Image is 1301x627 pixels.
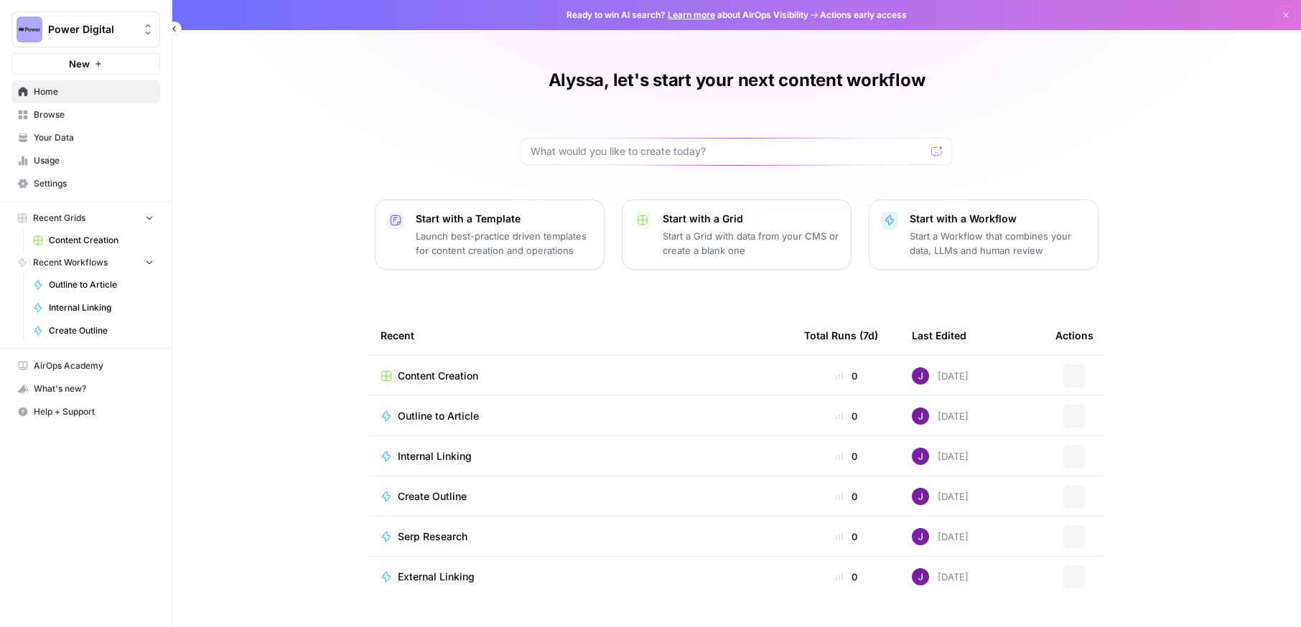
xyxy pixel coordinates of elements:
[375,199,605,270] button: Start with a TemplateLaunch best-practice driven templates for content creation and operations
[566,9,808,22] span: Ready to win AI search? about AirOps Visibility
[910,212,1086,226] p: Start with a Workflow
[27,319,160,342] a: Create Outline
[804,316,878,355] div: Total Runs (7d)
[912,448,969,465] div: [DATE]
[11,11,160,47] button: Workspace: Power Digital
[381,449,781,463] a: Internal Linking
[398,570,475,584] span: External Linking
[11,53,160,75] button: New
[11,354,160,377] a: AirOps Academy
[820,9,907,22] span: Actions early access
[912,448,929,465] img: nj1ssy6o3lyd6ijko0eoja4aphzn
[11,149,160,172] a: Usage
[912,367,929,385] img: nj1ssy6o3lyd6ijko0eoja4aphzn
[804,409,889,423] div: 0
[622,199,852,270] button: Start with a GridStart a Grid with data from your CMS or create a blank one
[11,172,160,195] a: Settings
[912,316,966,355] div: Last Edited
[1055,316,1094,355] div: Actions
[912,488,929,505] img: nj1ssy6o3lyd6ijko0eoja4aphzn
[912,528,969,545] div: [DATE]
[69,57,90,71] span: New
[398,529,467,544] span: Serp Research
[912,568,929,585] img: nj1ssy6o3lyd6ijko0eoja4aphzn
[49,301,154,314] span: Internal Linking
[49,278,154,291] span: Outline to Article
[912,568,969,585] div: [DATE]
[11,80,160,103] a: Home
[804,449,889,463] div: 0
[381,570,781,584] a: External Linking
[11,377,160,400] button: What's new?
[34,85,154,98] span: Home
[11,103,160,126] a: Browse
[34,154,154,167] span: Usage
[531,144,925,159] input: What would you like to create today?
[381,316,781,355] div: Recent
[381,529,781,544] a: Serp Research
[381,489,781,504] a: Create Outline
[398,489,467,504] span: Create Outline
[869,199,1099,270] button: Start with a WorkflowStart a Workflow that combines your data, LLMs and human review
[17,16,42,42] img: Power Digital Logo
[34,131,154,144] span: Your Data
[398,449,472,463] span: Internal Linking
[804,570,889,584] div: 0
[381,369,781,383] a: Content Creation
[912,407,929,425] img: nj1ssy6o3lyd6ijko0eoja4aphzn
[34,177,154,190] span: Settings
[668,9,715,20] a: Learn more
[663,229,839,258] p: Start a Grid with data from your CMS or create a blank one
[912,528,929,545] img: nj1ssy6o3lyd6ijko0eoja4aphzn
[804,529,889,544] div: 0
[910,229,1086,258] p: Start a Workflow that combines your data, LLMs and human review
[27,229,160,252] a: Content Creation
[398,409,479,423] span: Outline to Article
[381,409,781,423] a: Outline to Article
[34,359,154,372] span: AirOps Academy
[49,324,154,337] span: Create Outline
[48,22,135,37] span: Power Digital
[12,378,159,400] div: What's new?
[27,273,160,296] a: Outline to Article
[33,256,108,269] span: Recent Workflows
[11,252,160,273] button: Recent Workflows
[804,369,889,383] div: 0
[34,405,154,418] span: Help + Support
[33,212,85,225] span: Recent Grids
[912,488,969,505] div: [DATE]
[11,400,160,423] button: Help + Support
[34,108,154,121] span: Browse
[912,367,969,385] div: [DATE]
[398,369,478,383] span: Content Creation
[416,212,592,226] p: Start with a Template
[416,229,592,258] p: Launch best-practice driven templates for content creation and operations
[49,234,154,247] span: Content Creation
[11,207,160,229] button: Recent Grids
[912,407,969,425] div: [DATE]
[549,69,925,92] h1: Alyssa, let's start your next content workflow
[663,212,839,226] p: Start with a Grid
[27,296,160,319] a: Internal Linking
[11,126,160,149] a: Your Data
[804,489,889,504] div: 0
